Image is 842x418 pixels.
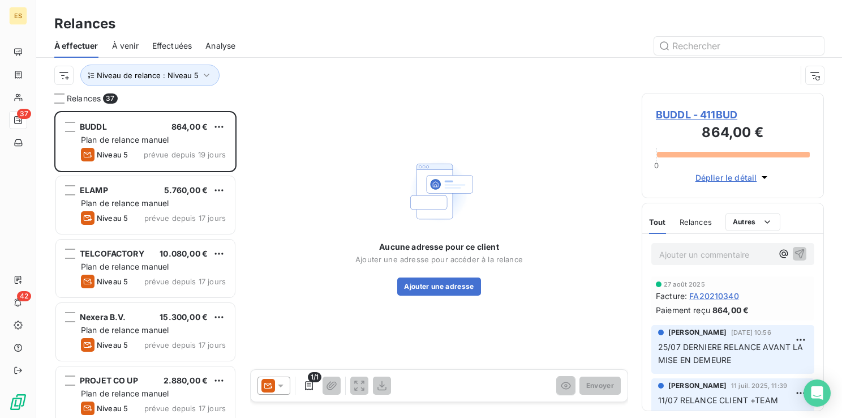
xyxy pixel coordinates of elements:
[97,277,128,286] span: Niveau 5
[649,217,666,227] span: Tout
[80,185,108,195] span: ELAMP
[654,37,824,55] input: Rechercher
[152,40,192,52] span: Effectuées
[379,241,499,253] span: Aucune adresse pour ce client
[81,135,169,144] span: Plan de relance manuel
[160,312,208,322] span: 15.300,00 €
[80,249,144,258] span: TELCOFACTORY
[160,249,208,258] span: 10.080,00 €
[725,213,780,231] button: Autres
[54,40,98,52] span: À effectuer
[97,404,128,413] span: Niveau 5
[144,340,226,349] span: prévue depuis 17 jours
[80,65,220,86] button: Niveau de relance : Niveau 5
[144,404,226,413] span: prévue depuis 17 jours
[17,291,31,301] span: 42
[658,342,806,365] span: 25/07 DERNIERE RELANCE AVANT LA MISE EN DEMEURE
[804,379,831,407] div: Open Intercom Messenger
[656,107,810,122] span: BUDDL - 411BUD
[103,93,117,104] span: 37
[668,381,727,391] span: [PERSON_NAME]
[403,155,475,228] img: Empty state
[80,312,126,322] span: Nexera B.V.
[144,150,226,159] span: prévue depuis 19 jours
[355,255,523,264] span: Ajouter une adresse pour accéder à la relance
[731,382,787,389] span: 11 juil. 2025, 11:39
[654,161,659,170] span: 0
[656,122,810,145] h3: 864,00 €
[144,277,226,286] span: prévue depuis 17 jours
[81,389,169,398] span: Plan de relance manuel
[54,14,115,34] h3: Relances
[171,122,208,131] span: 864,00 €
[308,372,321,382] span: 1/1
[656,304,710,316] span: Paiement reçu
[712,304,749,316] span: 864,00 €
[680,217,712,227] span: Relances
[97,71,199,80] span: Niveau de relance : Niveau 5
[205,40,235,52] span: Analyse
[164,376,208,385] span: 2.880,00 €
[695,172,757,184] span: Déplier le détail
[664,281,705,288] span: 27 août 2025
[81,262,169,271] span: Plan de relance manuel
[689,290,739,302] span: FA20210340
[112,40,139,52] span: À venir
[80,122,107,131] span: BUDDL
[81,198,169,208] span: Plan de relance manuel
[67,93,101,104] span: Relances
[658,395,778,405] span: 11/07 RELANCE CLIENT +TEAM
[668,327,727,338] span: [PERSON_NAME]
[9,7,27,25] div: ES
[144,214,226,223] span: prévue depuis 17 jours
[397,278,480,296] button: Ajouter une adresse
[9,393,27,411] img: Logo LeanPay
[97,214,128,223] span: Niveau 5
[656,290,687,302] span: Facture :
[692,171,774,184] button: Déplier le détail
[731,329,771,336] span: [DATE] 10:56
[97,150,128,159] span: Niveau 5
[164,185,208,195] span: 5.760,00 €
[579,377,621,395] button: Envoyer
[81,325,169,335] span: Plan de relance manuel
[17,109,31,119] span: 37
[80,376,138,385] span: PROJET CO UP
[54,111,237,418] div: grid
[97,340,128,349] span: Niveau 5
